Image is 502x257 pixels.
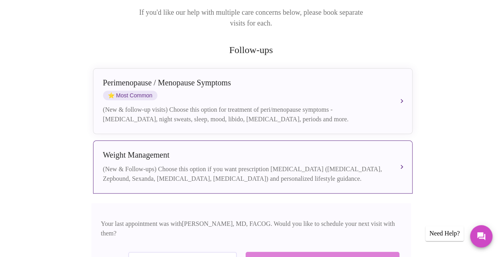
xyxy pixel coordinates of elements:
button: Perimenopause / Menopause SymptomsstarMost Common(New & follow-up visits) Choose this option for ... [93,68,413,134]
span: star [108,92,115,99]
span: Most Common [103,91,157,100]
div: Perimenopause / Menopause Symptoms [103,78,387,87]
p: Your last appointment was with [PERSON_NAME], MD, FACOG . Would you like to schedule your next vi... [101,219,401,238]
h2: Follow-ups [91,45,411,55]
button: Messages [470,225,492,247]
p: If you'd like our help with multiple care concerns below, please book separate visits for each. [128,7,374,29]
div: (New & Follow-ups) Choose this option if you want prescription [MEDICAL_DATA] ([MEDICAL_DATA], Ze... [103,164,387,184]
div: (New & follow-up visits) Choose this option for treatment of peri/menopause symptoms - [MEDICAL_D... [103,105,387,124]
button: Weight Management(New & Follow-ups) Choose this option if you want prescription [MEDICAL_DATA] ([... [93,140,413,194]
div: Need Help? [425,226,464,241]
div: Weight Management [103,150,387,160]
